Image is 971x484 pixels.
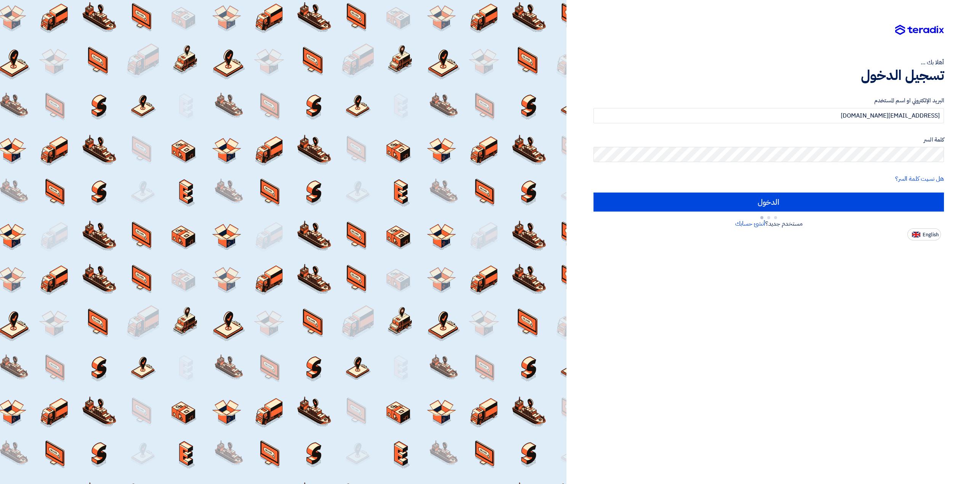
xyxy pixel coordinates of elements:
input: أدخل بريد العمل الإلكتروني او اسم المستخدم الخاص بك ... [593,108,944,123]
a: هل نسيت كلمة السر؟ [895,174,944,183]
label: البريد الإلكتروني او اسم المستخدم [593,96,944,105]
a: أنشئ حسابك [735,219,765,228]
span: English [923,232,939,237]
button: English [907,228,941,240]
img: Teradix logo [895,25,944,35]
img: en-US.png [912,232,920,237]
div: مستخدم جديد؟ [593,219,944,228]
input: الدخول [593,193,944,212]
h1: تسجيل الدخول [593,67,944,84]
label: كلمة السر [593,135,944,144]
div: أهلا بك ... [593,58,944,67]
